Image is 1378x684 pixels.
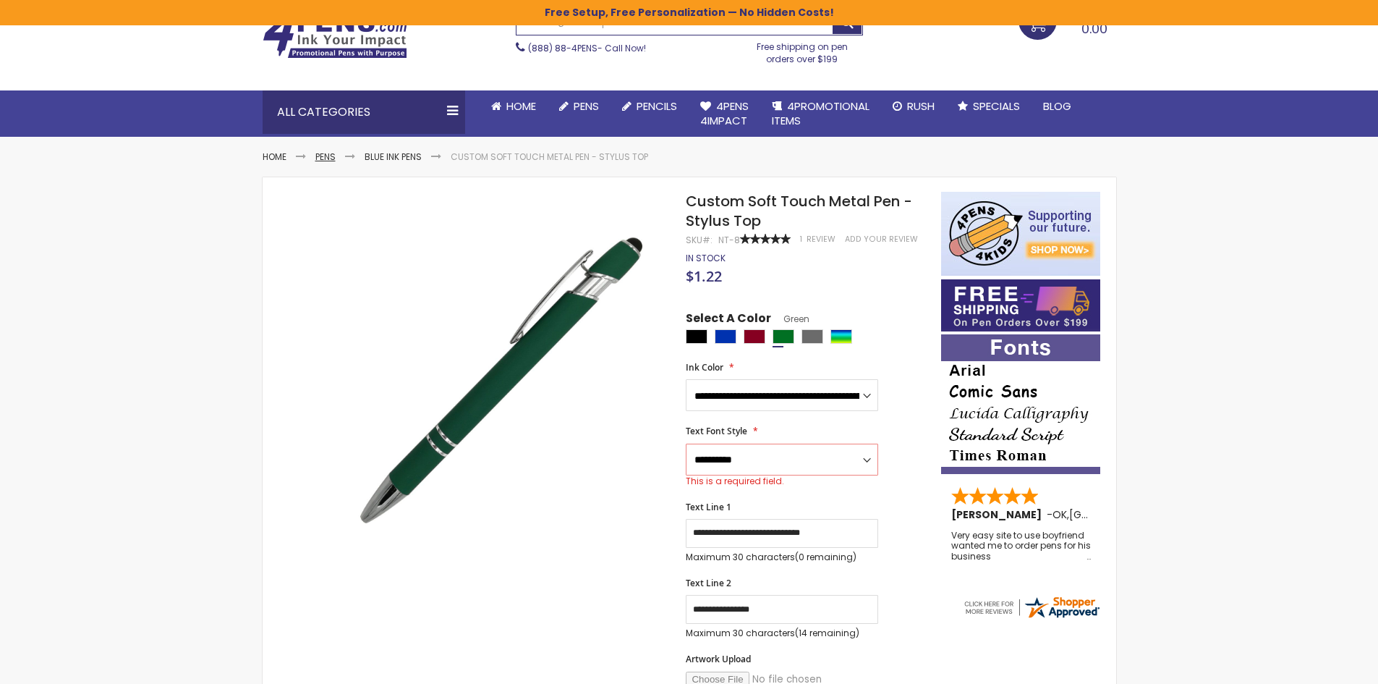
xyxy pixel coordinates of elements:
[506,98,536,114] span: Home
[548,90,611,122] a: Pens
[263,90,465,134] div: All Categories
[1047,507,1175,522] span: - ,
[795,627,859,639] span: (14 remaining)
[962,594,1101,620] img: 4pens.com widget logo
[771,313,809,325] span: Green
[263,12,407,59] img: 4Pens Custom Pens and Promotional Products
[686,252,726,264] span: In stock
[700,98,749,128] span: 4Pens 4impact
[686,361,723,373] span: Ink Color
[800,234,838,245] a: 1 Review
[941,334,1100,474] img: font-personalization-examples
[686,266,722,286] span: $1.22
[951,531,1092,562] div: Very easy site to use boyfriend wanted me to order pens for his business
[528,42,646,54] span: - Call Now!
[807,234,835,245] span: Review
[718,235,740,246] div: NT-8
[336,213,667,544] img: regal_rubber_green_n_2_1_2.jpg
[1032,90,1083,122] a: Blog
[686,329,707,344] div: Black
[263,151,286,163] a: Home
[686,425,747,437] span: Text Font Style
[365,151,422,163] a: Blue ink Pens
[845,234,918,245] a: Add Your Review
[760,90,881,138] a: 4PROMOTIONALITEMS
[773,329,794,344] div: Green
[1043,98,1071,114] span: Blog
[801,329,823,344] div: Grey
[744,329,765,344] div: Burgundy
[689,90,760,138] a: 4Pens4impact
[951,507,1047,522] span: [PERSON_NAME]
[830,329,852,344] div: Assorted
[686,653,751,665] span: Artwork Upload
[315,151,336,163] a: Pens
[528,42,597,54] a: (888) 88-4PENS
[686,476,878,487] div: This is a required field.
[1081,20,1107,38] span: 0.00
[686,311,771,330] span: Select A Color
[480,90,548,122] a: Home
[795,551,856,563] span: (0 remaining)
[941,192,1100,276] img: 4pens 4 kids
[686,234,713,246] strong: SKU
[686,628,878,639] p: Maximum 30 characters
[686,191,912,231] span: Custom Soft Touch Metal Pen - Stylus Top
[686,253,726,264] div: Availability
[611,90,689,122] a: Pencils
[741,35,863,64] div: Free shipping on pen orders over $199
[1069,507,1175,522] span: [GEOGRAPHIC_DATA]
[740,234,791,244] div: 100%
[686,501,731,513] span: Text Line 1
[715,329,736,344] div: Blue
[907,98,935,114] span: Rush
[941,279,1100,332] img: Free shipping on orders over $199
[1052,507,1067,522] span: OK
[800,234,802,245] span: 1
[962,611,1101,623] a: 4pens.com certificate URL
[973,98,1020,114] span: Specials
[686,552,878,563] p: Maximum 30 characters
[686,577,731,589] span: Text Line 2
[451,151,648,163] li: Custom Soft Touch Metal Pen - Stylus Top
[881,90,946,122] a: Rush
[772,98,869,128] span: 4PROMOTIONAL ITEMS
[574,98,599,114] span: Pens
[637,98,677,114] span: Pencils
[946,90,1032,122] a: Specials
